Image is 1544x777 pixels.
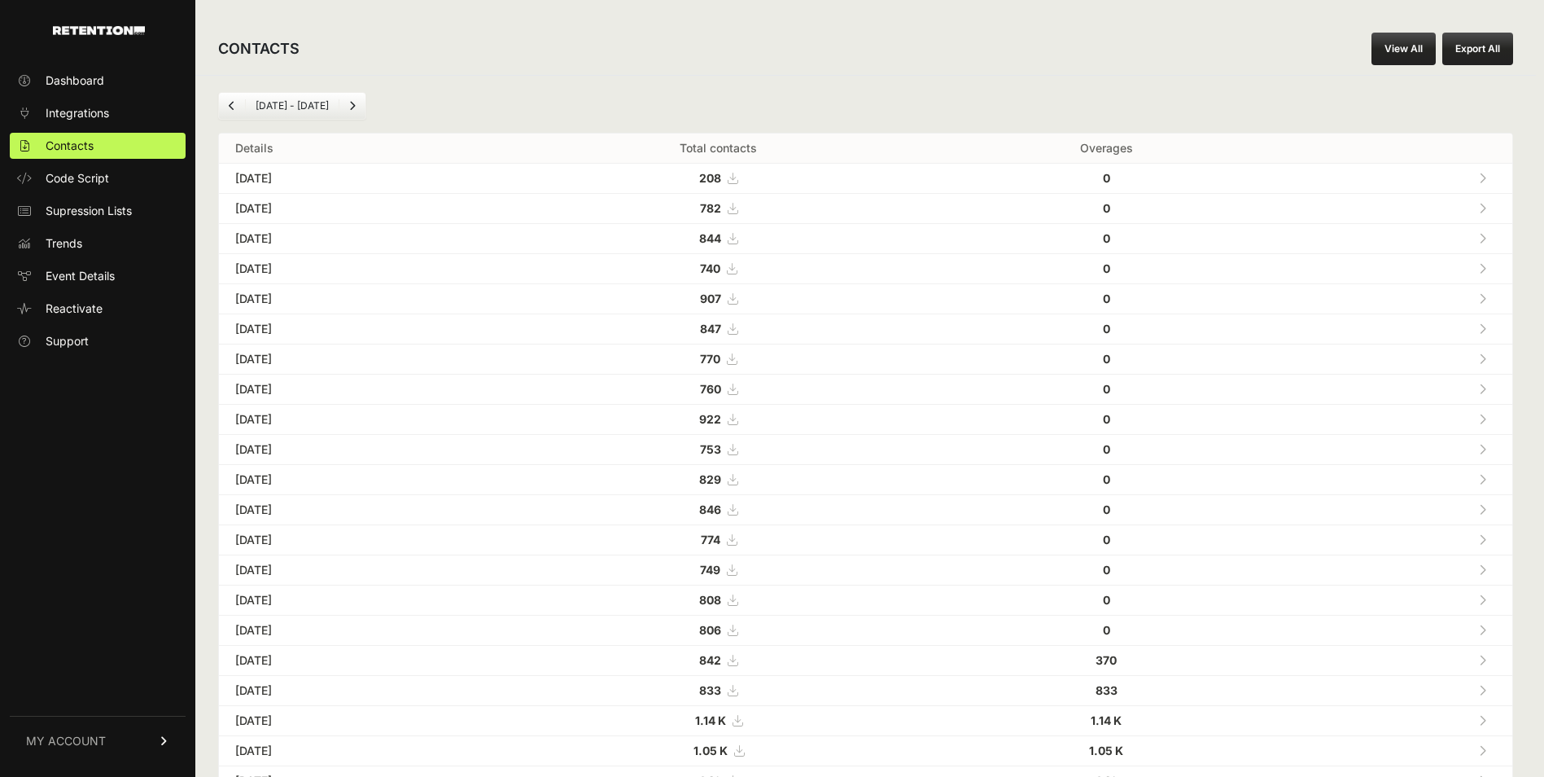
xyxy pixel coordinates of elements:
a: 842 [699,653,737,667]
a: 1.14 K [695,713,742,727]
strong: 1.05 K [1089,744,1123,757]
strong: 774 [701,533,720,547]
td: [DATE] [219,314,501,345]
td: [DATE] [219,555,501,586]
strong: 808 [699,593,721,607]
a: Trends [10,230,186,257]
td: [DATE] [219,164,501,194]
strong: 370 [1096,653,1117,667]
a: Next [339,93,365,119]
strong: 833 [699,683,721,697]
strong: 844 [699,231,721,245]
td: [DATE] [219,616,501,646]
strong: 0 [1103,352,1110,366]
td: [DATE] [219,254,501,284]
button: Export All [1442,33,1513,65]
td: [DATE] [219,435,501,465]
a: View All [1371,33,1436,65]
strong: 0 [1103,442,1110,456]
a: Reactivate [10,296,186,322]
span: Contacts [46,138,94,154]
a: 774 [701,533,737,547]
a: 749 [700,563,737,577]
td: [DATE] [219,646,501,676]
th: Overages [937,134,1276,164]
a: 753 [700,442,737,456]
a: 922 [699,412,737,426]
a: 829 [699,472,737,486]
span: Support [46,333,89,349]
span: Dashboard [46,72,104,89]
a: Supression Lists [10,198,186,224]
strong: 782 [700,201,721,215]
th: Details [219,134,501,164]
a: 782 [700,201,737,215]
strong: 1.05 K [693,744,728,757]
a: 760 [700,382,737,396]
a: Code Script [10,165,186,191]
strong: 0 [1103,412,1110,426]
a: 844 [699,231,737,245]
span: Code Script [46,170,109,187]
strong: 760 [700,382,721,396]
strong: 0 [1103,472,1110,486]
strong: 749 [700,563,720,577]
strong: 833 [1096,683,1118,697]
strong: 0 [1103,322,1110,336]
td: [DATE] [219,676,501,706]
li: [DATE] - [DATE] [245,99,339,112]
h2: CONTACTS [218,37,300,60]
td: [DATE] [219,284,501,314]
strong: 1.14 K [695,713,726,727]
strong: 0 [1103,382,1110,396]
strong: 806 [699,623,721,637]
a: 847 [700,322,737,336]
strong: 208 [699,171,721,185]
td: [DATE] [219,736,501,766]
strong: 829 [699,472,721,486]
td: [DATE] [219,405,501,435]
strong: 740 [700,261,720,275]
td: [DATE] [219,375,501,405]
a: 806 [699,623,737,637]
a: Contacts [10,133,186,159]
a: Event Details [10,263,186,289]
strong: 770 [700,352,720,366]
a: 770 [700,352,737,366]
a: 907 [700,292,737,305]
a: Integrations [10,100,186,126]
a: 208 [699,171,737,185]
span: MY ACCOUNT [26,733,106,749]
img: Retention.com [53,26,145,35]
strong: 0 [1103,563,1110,577]
strong: 842 [699,653,721,667]
strong: 0 [1103,533,1110,547]
a: 833 [699,683,737,697]
td: [DATE] [219,525,501,555]
a: 740 [700,261,737,275]
a: Previous [219,93,245,119]
strong: 753 [700,442,721,456]
span: Integrations [46,105,109,121]
strong: 0 [1103,261,1110,275]
span: Trends [46,235,82,252]
strong: 847 [700,322,721,336]
td: [DATE] [219,345,501,375]
span: Reactivate [46,301,103,317]
td: [DATE] [219,194,501,224]
a: 846 [699,503,737,516]
td: [DATE] [219,495,501,525]
th: Total contacts [501,134,937,164]
a: Dashboard [10,68,186,94]
strong: 846 [699,503,721,516]
strong: 0 [1103,231,1110,245]
a: 808 [699,593,737,607]
strong: 0 [1103,623,1110,637]
a: Support [10,328,186,354]
td: [DATE] [219,465,501,495]
td: [DATE] [219,224,501,254]
td: [DATE] [219,706,501,736]
span: Supression Lists [46,203,132,219]
td: [DATE] [219,586,501,616]
strong: 0 [1103,201,1110,215]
